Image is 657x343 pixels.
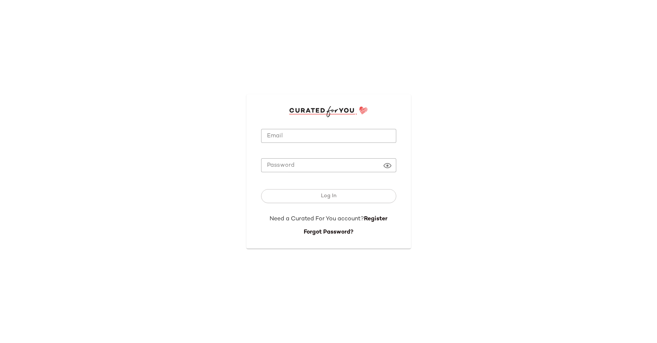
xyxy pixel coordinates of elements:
[304,229,353,235] a: Forgot Password?
[364,216,387,222] a: Register
[270,216,364,222] span: Need a Curated For You account?
[321,193,336,199] span: Log In
[289,106,368,117] img: cfy_login_logo.DGdB1djN.svg
[261,189,396,203] button: Log In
